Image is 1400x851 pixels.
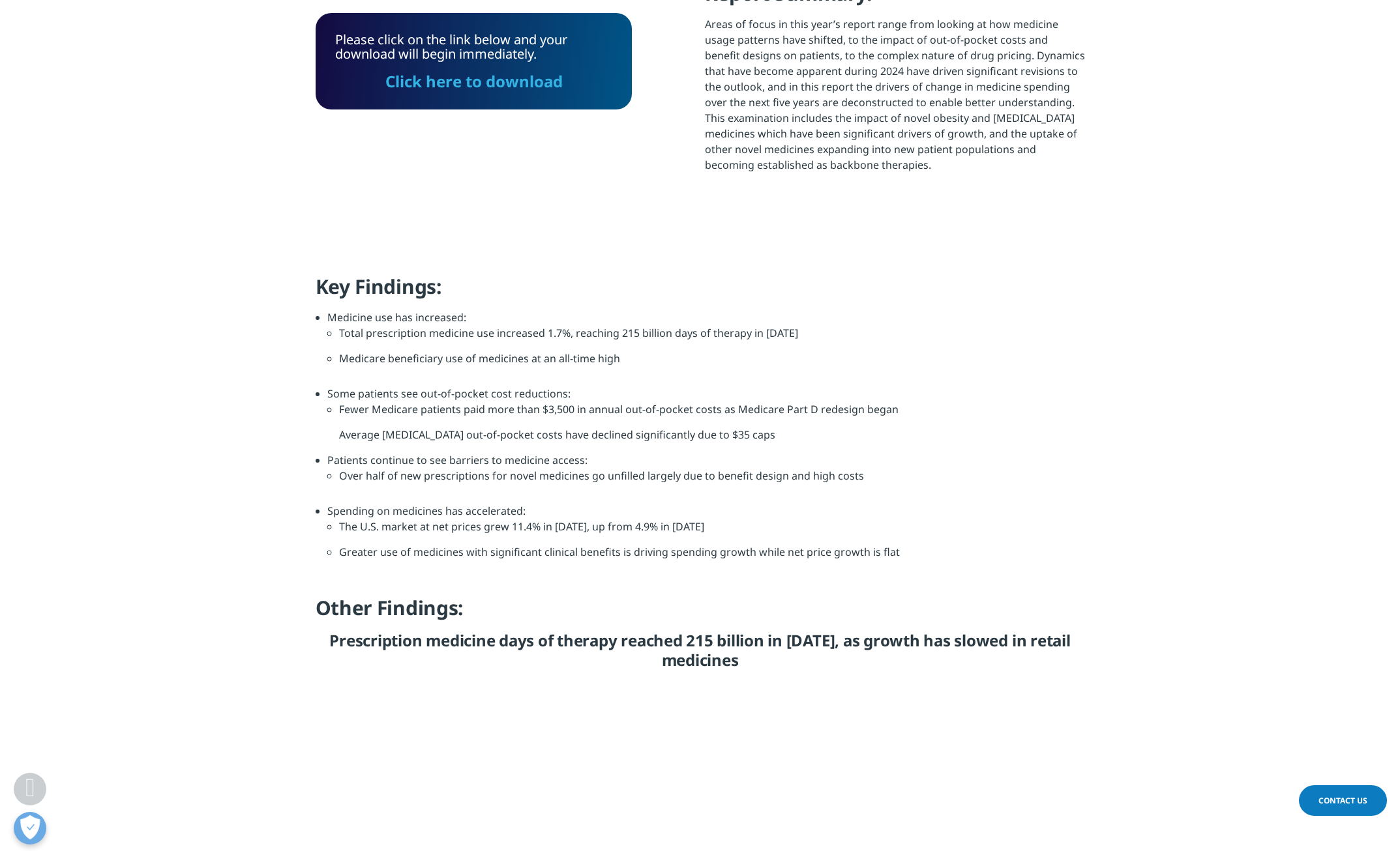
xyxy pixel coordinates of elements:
a: Click here to download [385,70,563,92]
h4: Other Findings: [316,595,1085,631]
li: Greater use of medicines with significant clinical benefits is driving spending growth while net ... [339,544,1085,570]
span: Contact Us [1318,795,1367,806]
a: Contact Us [1299,785,1387,816]
li: Fewer Medicare patients paid more than $3,500 in annual out-of-pocket costs as Medicare Part D re... [339,401,1085,427]
li: Medicare beneficiary use of medicines at an all-time high [339,351,1085,376]
h4: Key Findings: [316,274,1085,310]
div: Please click on the link below and your download will begin immediately. [335,33,612,90]
li: The U.S. market at net prices grew 11.4% in [DATE], up from 4.9% in [DATE] [339,519,1085,544]
li: Total prescription medicine use increased 1.7%, reaching 215 billion days of therapy in [DATE] [339,325,1085,351]
li: Patients continue to see barriers to medicine access: [327,452,1085,503]
li: Medicine use has increased: [327,310,1085,386]
p: Areas of focus in this year’s report range from looking at how medicine usage patterns have shift... [705,16,1085,182]
button: Open Preferences [14,812,46,844]
li: Over half of new prescriptions for novel medicines go unfilled largely due to benefit design and ... [339,468,1085,493]
li: Some patients see out-of-pocket cost reductions: [327,386,1085,452]
h5: Prescription medicine days of therapy reached 215 billion in [DATE], as growth has slowed in reta... [316,631,1085,680]
li: Spending on medicines has accelerated: [327,503,1085,579]
ul: Average [MEDICAL_DATA] out-of-pocket costs have declined significantly due to $35 caps [327,401,1085,442]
